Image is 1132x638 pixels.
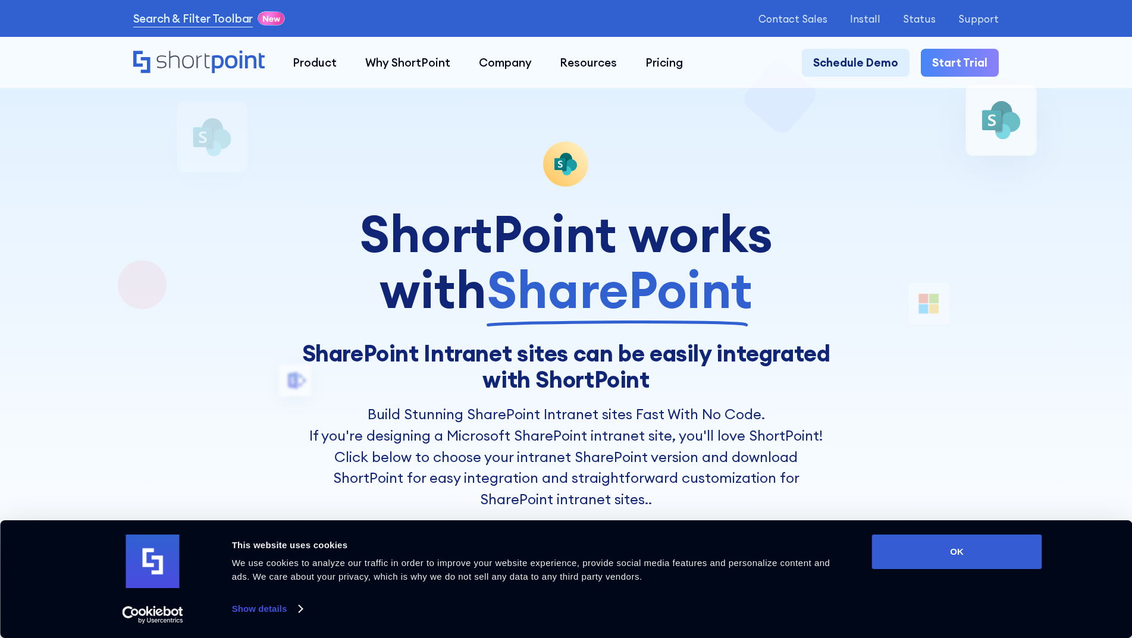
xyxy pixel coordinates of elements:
a: Support [958,13,999,24]
h1: SharePoint Intranet sites can be easily integrated with ShortPoint [300,340,831,392]
a: Schedule Demo [802,49,910,77]
a: Company [465,49,546,77]
p: If you're designing a Microsoft SharePoint intranet site, you'll love ShortPoint! Click below to ... [300,425,831,510]
a: Resources [545,49,631,77]
img: logo [126,535,180,588]
div: Product [293,54,337,71]
a: Product [279,49,352,77]
div: ShortPoint works with [300,206,831,318]
a: Status [903,13,936,24]
button: OK [872,535,1042,569]
div: Company [479,54,532,71]
a: Usercentrics Cookiebot - opens in a new window [101,606,205,624]
div: This website uses cookies [232,538,845,552]
div: Why ShortPoint [365,54,450,71]
a: Pricing [631,49,697,77]
a: Start Trial [921,49,999,77]
a: Home [133,51,265,75]
a: Contact Sales [758,13,827,24]
div: Resources [560,54,617,71]
h2: Build Stunning SharePoint Intranet sites Fast With No Code. [300,404,831,425]
a: Install [850,13,880,24]
a: Why ShortPoint [351,49,465,77]
span: SharePoint [487,262,752,318]
a: Search & Filter Toolbar [133,10,253,27]
a: Show details [232,600,302,618]
div: Pricing [645,54,683,71]
span: We use cookies to analyze our traffic in order to improve your website experience, provide social... [232,558,830,582]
